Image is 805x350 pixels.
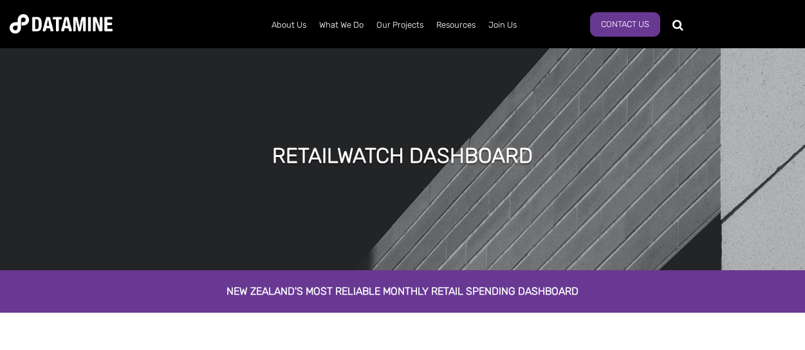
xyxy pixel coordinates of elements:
a: Resources [430,8,482,42]
a: About Us [265,8,313,42]
span: New Zealand's most reliable monthly retail spending dashboard [227,285,578,297]
a: Contact Us [590,12,660,37]
img: Datamine [10,14,113,33]
a: What We Do [313,8,370,42]
a: Our Projects [370,8,430,42]
a: Join Us [482,8,523,42]
h1: retailWATCH Dashboard [272,142,533,170]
